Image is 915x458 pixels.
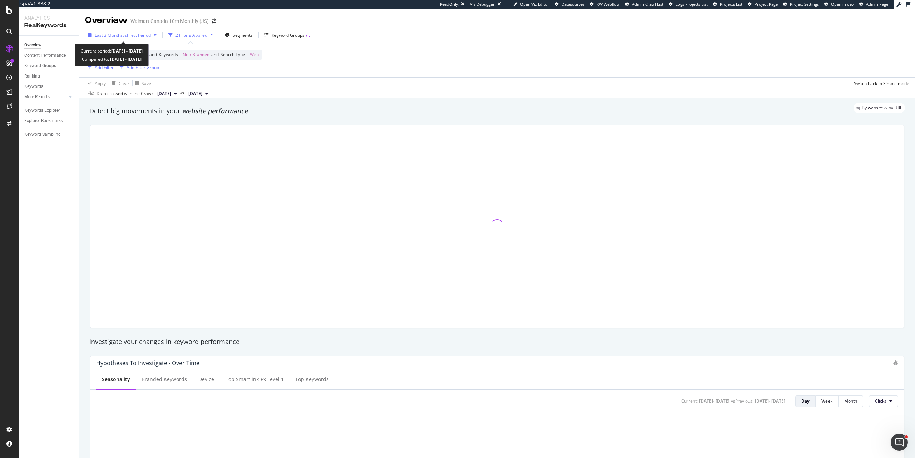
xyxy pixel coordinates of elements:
span: and [149,51,157,58]
div: Seasonality [102,376,130,383]
span: 2025 Jun. 27th [188,90,202,97]
button: Keyword Groups [262,29,313,41]
span: KW Webflow [597,1,620,7]
button: [DATE] [186,89,211,98]
span: Project Page [755,1,778,7]
span: Open in dev [831,1,854,7]
div: RealKeywords [24,21,73,30]
a: More Reports [24,93,67,101]
span: = [179,51,182,58]
div: 2 Filters Applied [175,32,207,38]
div: Month [844,398,857,404]
span: Clicks [875,398,886,404]
a: Ranking [24,73,74,80]
a: Overview [24,41,74,49]
button: Day [795,395,816,407]
div: Apply [95,80,106,86]
div: Current period: [81,47,143,55]
b: [DATE] - [DATE] [111,48,143,54]
button: Apply [85,78,106,89]
div: arrow-right-arrow-left [212,19,216,24]
div: Explorer Bookmarks [24,117,63,125]
div: Investigate your changes in keyword performance [89,337,905,347]
a: Open in dev [824,1,854,7]
a: Keyword Sampling [24,131,74,138]
div: Content Performance [24,52,66,59]
a: Keywords Explorer [24,107,74,114]
div: Walmart Canada 10m Monthly (JS) [130,18,209,25]
button: Clicks [869,395,898,407]
a: Keywords [24,83,74,90]
div: Current: [681,398,698,404]
button: Week [816,395,839,407]
button: Add Filter Group [117,63,159,71]
a: Explorer Bookmarks [24,117,74,125]
span: Segments [233,32,253,38]
div: ReadOnly: [440,1,459,7]
div: Top Keywords [295,376,329,383]
span: By website & by URL [862,106,902,110]
div: Ranking [24,73,40,80]
div: Top smartlink-px Level 1 [226,376,284,383]
div: Clear [119,80,129,86]
button: Add Filter [85,63,114,71]
div: More Reports [24,93,50,101]
a: Datasources [555,1,584,7]
span: Last 3 Months [95,32,123,38]
div: Switch back to Simple mode [854,80,909,86]
b: [DATE] - [DATE] [109,56,142,62]
button: Save [133,78,151,89]
div: Day [801,398,810,404]
span: Keywords [159,51,178,58]
span: and [211,51,219,58]
span: Datasources [562,1,584,7]
span: vs Prev. Period [123,32,151,38]
a: Projects List [713,1,742,7]
button: Switch back to Simple mode [851,78,909,89]
a: Keyword Groups [24,62,74,70]
span: Admin Page [866,1,888,7]
div: Analytics [24,14,73,21]
span: Open Viz Editor [520,1,549,7]
button: Segments [222,29,256,41]
div: legacy label [854,103,905,113]
div: Keyword Sampling [24,131,61,138]
button: Last 3 MonthsvsPrev. Period [85,29,159,41]
span: Admin Crawl List [632,1,663,7]
a: KW Webflow [590,1,620,7]
div: Keyword Groups [24,62,56,70]
span: Logs Projects List [676,1,708,7]
span: = [246,51,249,58]
div: Viz Debugger: [470,1,496,7]
div: Data crossed with the Crawls [97,90,154,97]
div: [DATE] - [DATE] [755,398,785,404]
div: Keywords [24,83,43,90]
span: Project Settings [790,1,819,7]
div: Week [821,398,832,404]
div: vs Previous : [731,398,753,404]
div: Add Filter Group [127,64,159,70]
a: Content Performance [24,52,74,59]
div: Keywords Explorer [24,107,60,114]
div: Overview [24,41,41,49]
iframe: Intercom live chat [891,434,908,451]
a: Project Settings [783,1,819,7]
a: Project Page [748,1,778,7]
span: Web [250,50,259,60]
div: Branded Keywords [142,376,187,383]
button: 2 Filters Applied [165,29,216,41]
div: Add Filter [95,64,114,70]
div: Hypotheses to Investigate - Over Time [96,359,199,367]
button: Month [839,395,863,407]
a: Logs Projects List [669,1,708,7]
button: [DATE] [154,89,180,98]
span: Search Type [221,51,245,58]
div: Device [198,376,214,383]
span: Non-Branded [183,50,209,60]
a: Open Viz Editor [513,1,549,7]
div: Keyword Groups [272,32,305,38]
div: Save [142,80,151,86]
div: [DATE] - [DATE] [699,398,729,404]
a: Admin Crawl List [625,1,663,7]
span: vs [180,90,186,96]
